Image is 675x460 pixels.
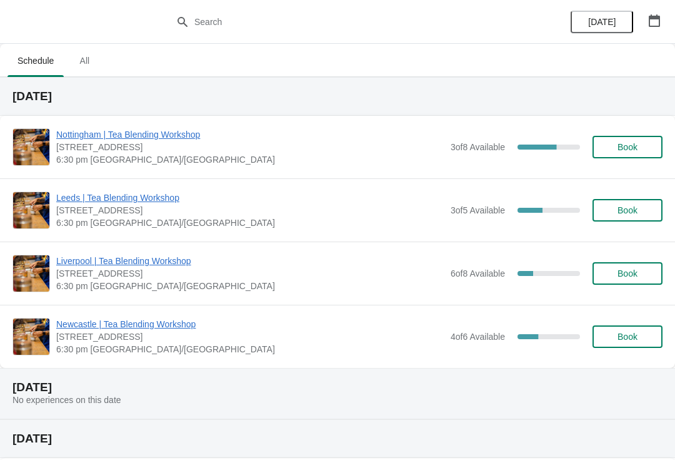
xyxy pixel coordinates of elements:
[451,268,505,279] span: 6 of 8 Available
[56,255,444,267] span: Liverpool | Tea Blending Workshop
[69,49,100,72] span: All
[12,381,662,394] h2: [DATE]
[13,129,49,165] img: Nottingham | Tea Blending Workshop | 24 Bridlesmith Gate, Nottingham NG1 2GQ, UK | 6:30 pm Europe...
[617,332,637,342] span: Book
[451,142,505,152] span: 3 of 8 Available
[56,217,444,229] span: 6:30 pm [GEOGRAPHIC_DATA]/[GEOGRAPHIC_DATA]
[7,49,64,72] span: Schedule
[12,432,662,445] h2: [DATE]
[12,90,662,103] h2: [DATE]
[194,11,506,33] input: Search
[617,142,637,152] span: Book
[56,343,444,355] span: 6:30 pm [GEOGRAPHIC_DATA]/[GEOGRAPHIC_DATA]
[588,17,616,27] span: [DATE]
[571,11,633,33] button: [DATE]
[13,192,49,228] img: Leeds | Tea Blending Workshop | Unit 42, Queen Victoria St, Victoria Quarter, Leeds, LS1 6BE | 6:...
[56,280,444,292] span: 6:30 pm [GEOGRAPHIC_DATA]/[GEOGRAPHIC_DATA]
[56,128,444,141] span: Nottingham | Tea Blending Workshop
[56,204,444,217] span: [STREET_ADDRESS]
[56,330,444,343] span: [STREET_ADDRESS]
[592,199,662,222] button: Book
[617,205,637,215] span: Book
[56,318,444,330] span: Newcastle | Tea Blending Workshop
[592,262,662,285] button: Book
[56,267,444,280] span: [STREET_ADDRESS]
[13,255,49,292] img: Liverpool | Tea Blending Workshop | 106 Bold St, Liverpool , L1 4EZ | 6:30 pm Europe/London
[592,325,662,348] button: Book
[12,395,121,405] span: No experiences on this date
[617,268,637,279] span: Book
[13,319,49,355] img: Newcastle | Tea Blending Workshop | 123 Grainger Street, Newcastle upon Tyne, NE1 5AE | 6:30 pm E...
[56,192,444,204] span: Leeds | Tea Blending Workshop
[451,332,505,342] span: 4 of 6 Available
[592,136,662,158] button: Book
[56,141,444,153] span: [STREET_ADDRESS]
[56,153,444,166] span: 6:30 pm [GEOGRAPHIC_DATA]/[GEOGRAPHIC_DATA]
[451,205,505,215] span: 3 of 5 Available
